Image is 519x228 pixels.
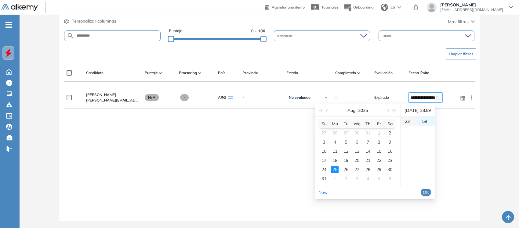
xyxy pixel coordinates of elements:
td: 2025-08-03 [318,137,329,147]
div: 59 [418,117,435,126]
div: 5 [342,138,350,146]
td: 2025-07-30 [351,128,362,137]
div: 2 [386,129,394,137]
td: 2025-08-05 [340,137,351,147]
td: 2025-08-02 [384,128,395,137]
div: 30 [386,166,394,173]
div: Incidencias [274,30,370,41]
span: ARG [218,95,226,100]
td: 2025-09-01 [329,174,340,183]
div: 21 [364,157,372,164]
div: 16 [386,148,394,155]
td: 2025-08-12 [340,147,351,156]
div: 1 [331,175,339,182]
th: Sa [384,119,395,128]
div: 5 [375,175,383,182]
span: Evaluación [374,70,393,76]
td: 2025-08-19 [340,156,351,165]
div: 28 [364,166,372,173]
button: Personalizar columnas [64,18,116,24]
span: Incidencias [277,34,294,38]
span: [PERSON_NAME][EMAIL_ADDRESS][DOMAIN_NAME] [86,98,140,103]
span: Completado [335,70,356,76]
button: OK [421,189,431,196]
td: 2025-08-25 [329,165,340,174]
td: 2025-08-30 [384,165,395,174]
button: 2025 [358,104,368,116]
td: 2025-09-06 [384,174,395,183]
span: N/A [145,94,159,101]
span: - [335,95,337,100]
div: 24 [320,166,328,173]
div: 31 [364,129,372,137]
td: 2025-08-11 [329,147,340,156]
div: 18 [331,157,339,164]
div: 29 [342,129,350,137]
td: 2025-08-16 [384,147,395,156]
td: 2025-08-10 [318,147,329,156]
td: 2025-08-26 [340,165,351,174]
td: 2025-08-15 [373,147,384,156]
th: Fr [373,119,384,128]
img: SEARCH_ALT [67,32,74,40]
td: 2025-08-22 [373,156,384,165]
div: 7 [364,138,372,146]
div: 12 [342,148,350,155]
td: 2025-07-28 [329,128,340,137]
img: Logo [1,4,38,12]
div: 17 [320,157,328,164]
div: 13 [353,148,361,155]
span: Personalizar columnas [71,18,116,24]
td: 2025-09-03 [351,174,362,183]
th: Su [318,119,329,128]
div: 20 [353,157,361,164]
td: 2025-08-01 [373,128,384,137]
img: [missing "en.ARROW_ALT" translation] [198,72,201,74]
a: [PERSON_NAME] [86,92,140,98]
span: Más filtros [448,19,469,25]
div: Estado [379,30,475,41]
td: 2025-07-29 [340,128,351,137]
th: Mo [329,119,340,128]
div: 28 [331,129,339,137]
div: 15 [375,148,383,155]
div: 23 [401,117,418,126]
div: 11 [331,148,339,155]
td: 2025-08-09 [384,137,395,147]
div: 26 [342,166,350,173]
td: 2025-08-31 [318,174,329,183]
td: 2025-08-13 [351,147,362,156]
span: Candidato [86,70,103,76]
div: 25 [331,166,339,173]
a: Now [318,190,328,195]
td: 2025-08-29 [373,165,384,174]
th: We [351,119,362,128]
span: Provincia [242,70,258,76]
div: 14 [364,148,372,155]
span: ES [390,5,395,10]
div: 6 [353,138,361,146]
button: Aug [347,104,356,116]
div: 2 [342,175,350,182]
div: Widget de chat [488,199,519,228]
span: Estado [286,70,298,76]
span: No evaluado [289,95,310,100]
div: 9 [386,138,394,146]
div: 23 [386,157,394,164]
div: 3 [320,138,328,146]
span: [PERSON_NAME] [440,2,503,7]
span: OK [423,189,429,196]
td: 2025-08-04 [329,137,340,147]
div: 31 [320,175,328,182]
span: [EMAIL_ADDRESS][DOMAIN_NAME] [440,7,503,12]
div: 3 [353,175,361,182]
td: 2025-09-02 [340,174,351,183]
td: 2025-08-14 [362,147,373,156]
td: 2025-08-17 [318,156,329,165]
button: Onboarding [343,1,373,14]
td: 2025-08-21 [362,156,373,165]
img: world [381,4,388,11]
div: 19 [342,157,350,164]
div: 27 [353,166,361,173]
span: Fecha límite [408,70,429,76]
